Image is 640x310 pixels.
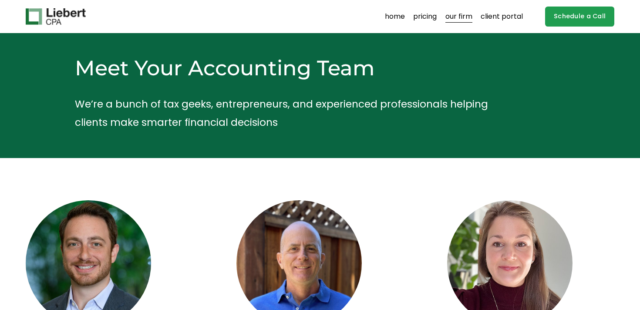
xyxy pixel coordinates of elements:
[545,7,614,27] a: Schedule a Call
[481,10,523,24] a: client portal
[75,95,515,131] p: We’re a bunch of tax geeks, entrepreneurs, and experienced professionals helping clients make sma...
[26,8,86,25] img: Liebert CPA
[385,10,405,24] a: home
[445,10,472,24] a: our firm
[413,10,437,24] a: pricing
[75,54,515,81] h2: Meet Your Accounting Team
